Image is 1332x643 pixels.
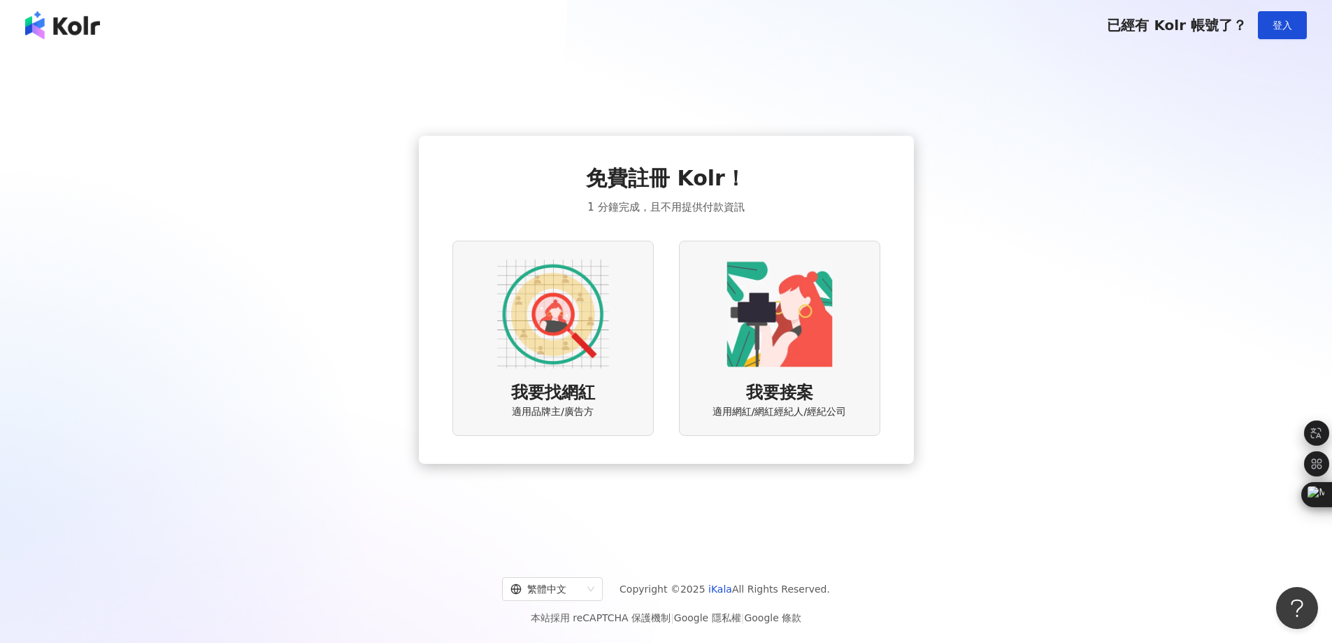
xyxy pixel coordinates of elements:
[1273,20,1292,31] span: 登入
[511,381,595,405] span: 我要找網紅
[744,612,801,623] a: Google 條款
[25,11,100,39] img: logo
[671,612,674,623] span: |
[724,258,836,370] img: KOL identity option
[497,258,609,370] img: AD identity option
[512,405,594,419] span: 適用品牌主/廣告方
[746,381,813,405] span: 我要接案
[712,405,846,419] span: 適用網紅/網紅經紀人/經紀公司
[741,612,745,623] span: |
[620,581,830,598] span: Copyright © 2025 All Rights Reserved.
[531,609,801,626] span: 本站採用 reCAPTCHA 保護機制
[1258,11,1307,39] button: 登入
[587,199,744,215] span: 1 分鐘完成，且不用提供付款資訊
[708,584,732,595] a: iKala
[674,612,741,623] a: Google 隱私權
[586,164,746,193] span: 免費註冊 Kolr！
[1276,587,1318,629] iframe: Help Scout Beacon - Open
[510,578,582,600] div: 繁體中文
[1107,17,1247,34] span: 已經有 Kolr 帳號了？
